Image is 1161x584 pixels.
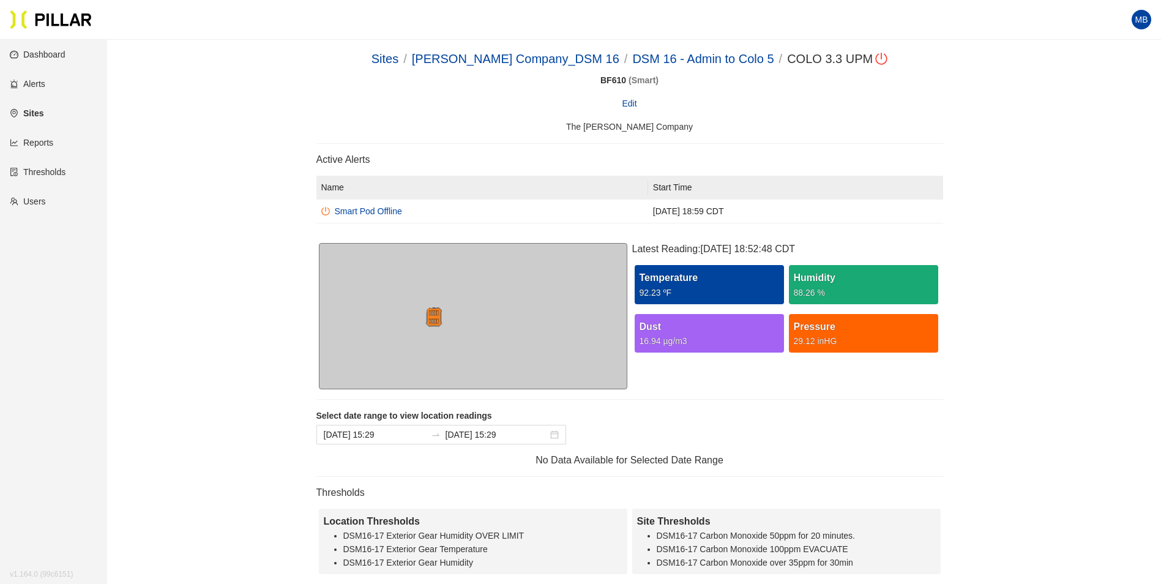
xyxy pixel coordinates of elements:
[622,97,636,110] a: Edit
[640,270,779,285] div: Temperature
[648,176,943,200] th: Start Time
[335,204,402,218] div: Smart Pod Offline
[316,454,943,466] h4: No Data Available for Selected Date Range
[316,176,648,200] th: Name
[10,10,92,29] img: Pillar Technologies
[1135,10,1148,29] span: MB
[640,286,779,299] div: 92.23 ºF
[321,207,330,215] span: poweroff
[10,79,45,89] a: alertAlerts
[657,556,936,569] li: DSM16-17 Carbon Monoxide over 35ppm for 30min
[343,556,622,569] li: DSM16-17 Exterior Gear Humidity
[316,487,943,499] h4: Thresholds
[794,319,933,334] div: Pressure
[316,154,943,166] h4: Active Alerts
[794,286,933,299] div: 88.26 %
[10,138,53,148] a: line-chartReports
[403,52,407,66] span: /
[10,108,43,118] a: environmentSites
[640,334,779,348] div: 16.94 µg/m3
[10,167,65,177] a: exceptionThresholds
[343,542,622,556] li: DSM16-17 Exterior Gear Temperature
[794,270,933,285] div: Humidity
[413,307,455,327] img: Marker
[371,52,398,66] a: Sites
[10,197,46,206] a: teamUsers
[873,53,887,65] span: poweroff
[637,514,936,529] div: Site Thresholds
[324,514,622,529] div: Location Thresholds
[632,52,774,66] a: DSM 16 - Admin to Colo 5
[657,542,936,556] li: DSM16-17 Carbon Monoxide 100ppm EVACUATE
[640,319,779,334] div: Dust
[787,52,887,66] span: COLO 3.3 UPM
[431,430,441,440] span: to
[624,52,628,66] span: /
[321,204,643,218] a: Smart Pod Offline
[446,428,548,441] input: End date
[626,73,659,87] span: ( Smart )
[794,334,933,348] div: 29.12 inHG
[431,430,441,440] span: swap-right
[343,529,622,542] li: DSM16-17 Exterior Gear Humidity OVER LIMIT
[632,243,941,255] h4: Latest Reading: [DATE] 18:52:48 CDT
[316,410,943,422] label: Select date range to view location readings
[779,52,783,66] span: /
[653,206,724,216] span: [DATE] 18:59 CDT
[324,428,426,441] input: Start date
[316,120,943,133] div: The [PERSON_NAME] Company
[412,52,619,66] a: [PERSON_NAME] Company_DSM 16
[316,73,943,87] div: BF610
[657,529,936,542] li: DSM16-17 Carbon Monoxide 50ppm for 20 minutes.
[10,50,65,59] a: dashboardDashboard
